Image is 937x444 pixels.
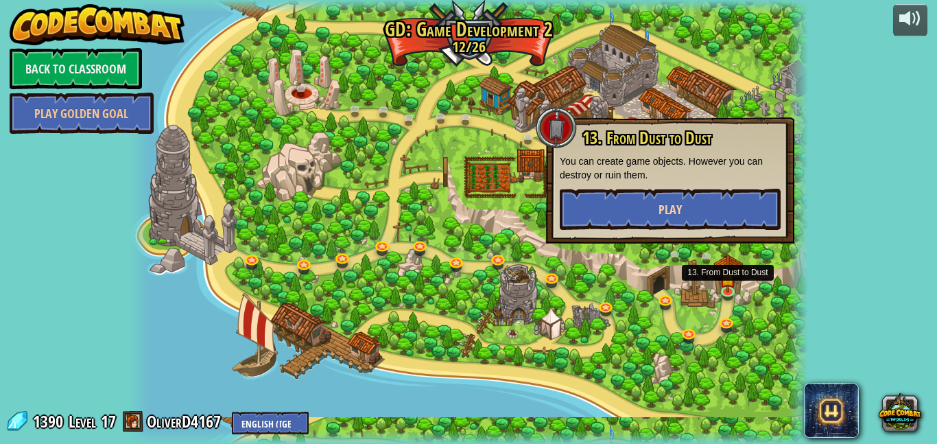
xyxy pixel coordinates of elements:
[10,93,154,134] a: Play Golden Goal
[101,410,116,432] span: 17
[69,410,96,433] span: Level
[10,48,142,89] a: Back to Classroom
[720,264,735,292] img: level-banner-started.png
[10,4,185,45] img: CodeCombat - Learn how to code by playing a game
[893,4,927,36] button: Adjust volume
[33,410,67,432] span: 1390
[560,154,781,182] p: You can create game objects. However you can destroy or ruin them.
[582,126,711,150] span: 13. From Dust to Dust
[560,189,781,230] button: Play
[147,410,225,432] a: OliverD4167
[659,201,682,218] span: Play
